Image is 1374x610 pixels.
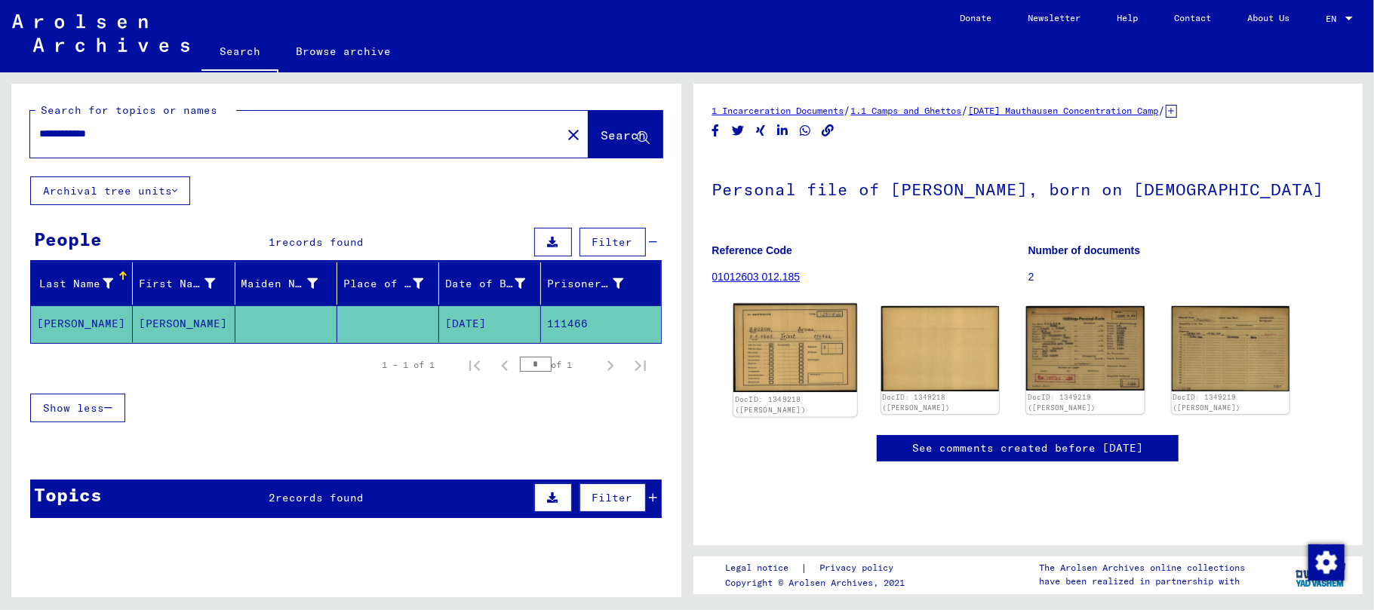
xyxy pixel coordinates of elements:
[439,262,541,305] mat-header-cell: Date of Birth
[383,358,435,372] div: 1 – 1 of 1
[490,350,520,380] button: Previous page
[969,105,1159,116] a: [DATE] Mauthausen Concentration Camp
[775,121,791,140] button: Share on LinkedIn
[31,262,133,305] mat-header-cell: Last Name
[30,176,190,205] button: Archival tree units
[37,271,132,296] div: Last Name
[712,105,844,116] a: 1 Incarceration Documents
[912,440,1143,456] a: See comments created before [DATE]
[1039,575,1245,588] p: have been realized in partnership with
[626,350,656,380] button: Last page
[241,276,318,292] div: Maiden Name
[1028,244,1141,256] b: Number of documents
[733,304,857,393] img: 001.jpg
[139,276,215,292] div: First Name
[1293,556,1349,593] img: yv_logo.png
[343,276,423,292] div: Place of Birth
[37,276,113,292] div: Last Name
[712,155,1345,221] h1: Personal file of [PERSON_NAME], born on [DEMOGRAPHIC_DATA]
[592,491,633,504] span: Filter
[589,111,662,158] button: Search
[558,119,589,149] button: Clear
[343,271,442,296] div: Place of Birth
[139,271,234,296] div: First Name
[133,305,235,342] mat-cell: [PERSON_NAME]
[564,126,582,144] mat-icon: close
[133,262,235,305] mat-header-cell: First Name
[734,395,806,415] a: DocID: 1349218 ([PERSON_NAME])
[201,33,278,72] a: Search
[1159,103,1166,117] span: /
[851,105,962,116] a: 1.1 Camps and Ghettos
[275,235,364,249] span: records found
[278,33,410,69] a: Browse archive
[1308,544,1345,581] img: Change consent
[712,244,793,256] b: Reference Code
[592,235,633,249] span: Filter
[439,305,541,342] mat-cell: [DATE]
[725,560,911,576] div: |
[820,121,836,140] button: Copy link
[541,262,660,305] mat-header-cell: Prisoner #
[579,228,646,256] button: Filter
[43,401,104,415] span: Show less
[460,350,490,380] button: First page
[595,350,626,380] button: Next page
[725,560,801,576] a: Legal notice
[725,576,911,590] p: Copyright © Arolsen Archives, 2021
[881,306,999,391] img: 002.jpg
[579,483,646,512] button: Filter
[31,305,133,342] mat-cell: [PERSON_NAME]
[12,14,189,52] img: Arolsen_neg.svg
[807,560,911,576] a: Privacy policy
[541,305,660,342] mat-cell: 111466
[712,271,801,283] a: 01012603 012.185
[1326,14,1342,24] span: EN
[269,491,275,504] span: 2
[547,276,623,292] div: Prisoner #
[730,121,746,140] button: Share on Twitter
[798,121,813,140] button: Share on WhatsApp
[1039,561,1245,575] p: The Arolsen Archives online collections
[445,276,525,292] div: Date of Birth
[962,103,969,117] span: /
[1026,306,1144,391] img: 001.jpg
[882,393,950,412] a: DocID: 1349218 ([PERSON_NAME])
[547,271,642,296] div: Prisoner #
[753,121,769,140] button: Share on Xing
[1173,393,1240,412] a: DocID: 1349219 ([PERSON_NAME])
[601,127,647,143] span: Search
[708,121,724,140] button: Share on Facebook
[844,103,851,117] span: /
[275,491,364,504] span: records found
[241,271,337,296] div: Maiden Name
[1028,269,1344,285] p: 2
[445,271,544,296] div: Date of Birth
[1028,393,1096,412] a: DocID: 1349219 ([PERSON_NAME])
[34,481,102,508] div: Topics
[34,225,102,253] div: People
[1172,306,1289,391] img: 002.jpg
[30,394,125,422] button: Show less
[1308,544,1344,580] div: Change consent
[41,103,217,117] mat-label: Search for topics or names
[269,235,275,249] span: 1
[235,262,337,305] mat-header-cell: Maiden Name
[337,262,439,305] mat-header-cell: Place of Birth
[520,357,595,372] div: of 1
